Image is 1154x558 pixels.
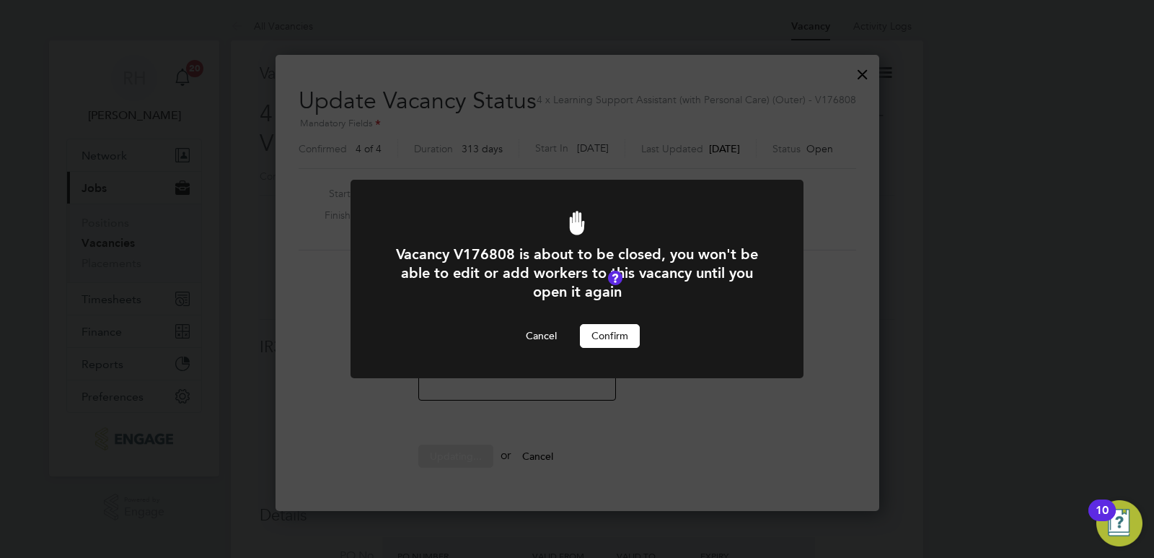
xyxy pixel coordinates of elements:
button: Cancel [514,324,568,347]
button: Vacancy Status Definitions [608,271,622,285]
button: Open Resource Center, 10 new notifications [1096,500,1142,546]
button: Confirm [580,324,640,347]
h1: Vacancy V176808 is about to be closed, you won't be able to edit or add workers to this vacancy u... [389,245,765,301]
div: 10 [1096,510,1109,529]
